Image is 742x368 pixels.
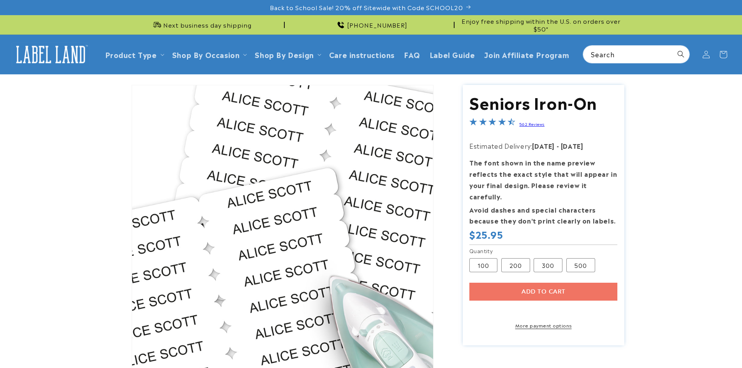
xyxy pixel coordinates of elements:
[118,15,285,34] div: Announcement
[469,158,617,201] strong: The font shown in the name preview reflects the exact style that will appear in your final design...
[458,17,624,32] span: Enjoy free shipping within the U.S. on orders over $50*
[12,42,90,67] img: Label Land
[163,21,252,29] span: Next business day shipping
[469,228,503,240] span: $25.95
[469,247,493,255] legend: Quantity
[469,119,515,128] span: 4.4-star overall rating
[561,141,583,150] strong: [DATE]
[458,15,624,34] div: Announcement
[167,45,250,63] summary: Shop By Occasion
[501,258,530,272] label: 200
[270,4,463,11] span: Back to School Sale! 20% off Sitewide with Code SCHOOL20
[534,258,562,272] label: 300
[9,39,93,69] a: Label Land
[347,21,407,29] span: [PHONE_NUMBER]
[469,205,616,225] strong: Avoid dashes and special characters because they don’t print clearly on labels.
[250,45,324,63] summary: Shop By Design
[399,45,425,63] a: FAQ
[469,322,617,329] a: More payment options
[404,50,420,59] span: FAQ
[469,140,617,151] p: Estimated Delivery:
[430,50,475,59] span: Label Guide
[425,45,480,63] a: Label Guide
[324,45,399,63] a: Care instructions
[100,45,167,63] summary: Product Type
[557,141,559,150] strong: -
[172,50,240,59] span: Shop By Occasion
[255,49,314,60] a: Shop By Design
[672,46,689,63] button: Search
[484,50,569,59] span: Join Affiliate Program
[519,121,545,127] a: 562 Reviews
[288,15,455,34] div: Announcement
[566,258,595,272] label: 500
[479,45,574,63] a: Join Affiliate Program
[469,92,617,112] h1: Seniors Iron-On
[105,49,157,60] a: Product Type
[532,141,555,150] strong: [DATE]
[329,50,395,59] span: Care instructions
[469,258,497,272] label: 100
